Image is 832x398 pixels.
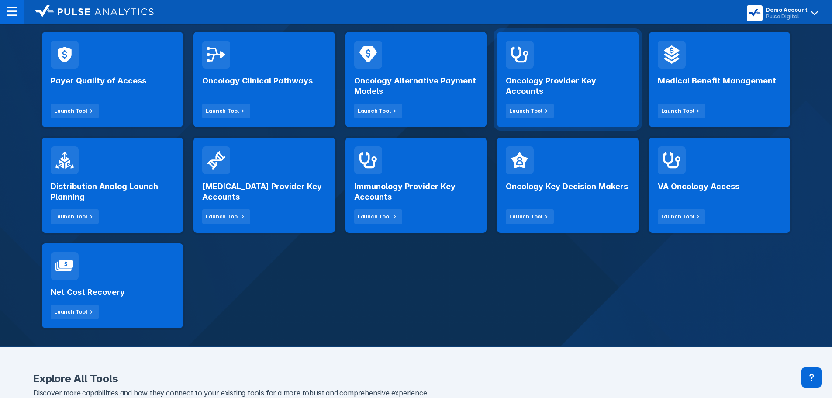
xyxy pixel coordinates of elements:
div: Launch Tool [661,213,694,221]
div: Demo Account [766,7,808,13]
h2: Oncology Key Decision Makers [506,181,628,192]
h2: [MEDICAL_DATA] Provider Key Accounts [202,181,326,202]
h2: Net Cost Recovery [51,287,125,298]
img: menu--horizontal.svg [7,6,17,17]
button: Launch Tool [202,209,250,224]
h2: Payer Quality of Access [51,76,146,86]
h2: Immunology Provider Key Accounts [354,181,478,202]
img: menu button [749,7,761,19]
button: Launch Tool [51,209,99,224]
h2: Oncology Clinical Pathways [202,76,313,86]
a: logo [24,5,154,19]
button: Launch Tool [658,104,706,118]
a: Distribution Analog Launch PlanningLaunch Tool [42,138,183,233]
a: Payer Quality of AccessLaunch Tool [42,32,183,127]
a: Medical Benefit ManagementLaunch Tool [649,32,790,127]
button: Launch Tool [51,104,99,118]
div: Launch Tool [54,107,87,115]
button: Launch Tool [354,104,402,118]
button: Launch Tool [506,104,554,118]
button: Launch Tool [354,209,402,224]
div: Launch Tool [206,213,239,221]
a: VA Oncology AccessLaunch Tool [649,138,790,233]
a: [MEDICAL_DATA] Provider Key AccountsLaunch Tool [193,138,335,233]
button: Launch Tool [51,305,99,319]
button: Launch Tool [506,209,554,224]
a: Net Cost RecoveryLaunch Tool [42,243,183,328]
div: Launch Tool [54,213,87,221]
button: Launch Tool [202,104,250,118]
img: logo [35,5,154,17]
h2: Medical Benefit Management [658,76,776,86]
a: Oncology Provider Key AccountsLaunch Tool [497,32,638,127]
a: Oncology Clinical PathwaysLaunch Tool [193,32,335,127]
div: Pulse Digital [766,13,808,20]
a: Oncology Key Decision MakersLaunch Tool [497,138,638,233]
div: Launch Tool [509,107,542,115]
div: Launch Tool [206,107,239,115]
h2: VA Oncology Access [658,181,739,192]
div: Launch Tool [358,107,391,115]
h2: Oncology Provider Key Accounts [506,76,629,97]
div: Launch Tool [509,213,542,221]
h2: Oncology Alternative Payment Models [354,76,478,97]
a: Oncology Alternative Payment ModelsLaunch Tool [345,32,487,127]
a: Immunology Provider Key AccountsLaunch Tool [345,138,487,233]
button: Launch Tool [658,209,706,224]
div: Contact Support [801,367,822,388]
h2: Explore All Tools [33,374,799,384]
div: Launch Tool [661,107,694,115]
div: Launch Tool [54,308,87,316]
h2: Distribution Analog Launch Planning [51,181,174,202]
div: Launch Tool [358,213,391,221]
